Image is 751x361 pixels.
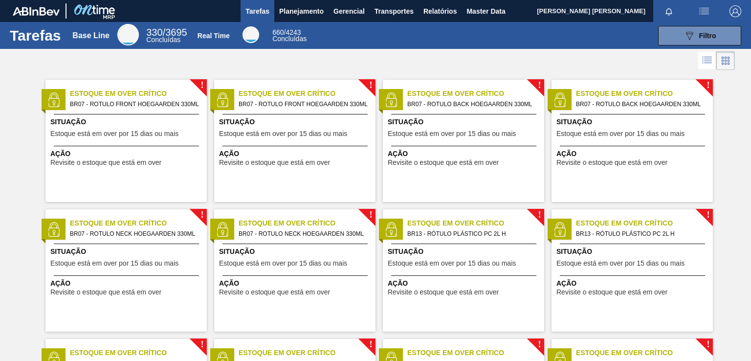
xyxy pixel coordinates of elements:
[200,341,203,348] span: !
[333,5,365,17] span: Gerencial
[423,5,457,17] span: Relatórios
[50,130,178,137] span: Estoque está em over por 15 dias ou mais
[556,260,685,267] span: Estoque está em over por 15 dias ou mais
[219,117,373,127] span: Situação
[239,218,375,228] span: Estoque em Over Crítico
[272,28,301,36] span: / 4243
[219,130,347,137] span: Estoque está em over por 15 dias ou mais
[198,32,230,40] div: Real Time
[729,5,741,17] img: Logout
[46,222,61,237] img: status
[407,348,544,358] span: Estoque em Over Crítico
[70,99,199,110] span: BR07 - ROTULO FRONT HOEGAARDEN 330ML
[219,278,373,289] span: Ação
[219,247,373,257] span: Situação
[219,289,330,296] span: Revisite o estoque que está em over
[388,159,499,166] span: Revisite o estoque que está em over
[466,5,505,17] span: Master Data
[243,26,259,43] div: Real Time
[239,99,368,110] span: BR07 - ROTULO FRONT HOEGAARDEN 330ML
[556,159,667,166] span: Revisite o estoque que está em over
[50,289,161,296] span: Revisite o estoque que está em over
[576,99,705,110] span: BR07 - ROTULO BACK HOEGAARDEN 330ML
[245,5,269,17] span: Tarefas
[556,117,710,127] span: Situação
[50,159,161,166] span: Revisite o estoque que está em over
[46,92,61,107] img: status
[50,260,178,267] span: Estoque está em over por 15 dias ou mais
[407,89,544,99] span: Estoque em Over Crítico
[576,218,713,228] span: Estoque em Over Crítico
[50,278,204,289] span: Ação
[215,222,230,237] img: status
[707,211,709,219] span: !
[699,32,716,40] span: Filtro
[556,289,667,296] span: Revisite o estoque que está em over
[200,211,203,219] span: !
[50,247,204,257] span: Situação
[388,260,516,267] span: Estoque está em over por 15 dias ou mais
[239,348,375,358] span: Estoque em Over Crítico
[146,27,162,38] span: 330
[407,218,544,228] span: Estoque em Over Crítico
[272,29,307,42] div: Real Time
[117,24,139,45] div: Base Line
[72,31,110,40] div: Base Line
[556,247,710,257] span: Situação
[50,149,204,159] span: Ação
[375,5,414,17] span: Transportes
[388,247,542,257] span: Situação
[13,7,60,16] img: TNhmsLtSVTkK8tSr43FrP2fwEKptu5GPRR3wAAAABJRU5ErkJggg==
[552,92,567,107] img: status
[576,89,713,99] span: Estoque em Over Crítico
[369,82,372,89] span: !
[388,117,542,127] span: Situação
[552,222,567,237] img: status
[219,260,347,267] span: Estoque está em over por 15 dias ou mais
[388,149,542,159] span: Ação
[70,228,199,239] span: BR07 - ROTULO NECK HOEGAARDEN 330ML
[653,4,685,18] button: Notificações
[538,341,541,348] span: !
[50,117,204,127] span: Situação
[146,27,187,38] span: / 3695
[707,341,709,348] span: !
[538,211,541,219] span: !
[707,82,709,89] span: !
[239,89,375,99] span: Estoque em Over Crítico
[10,30,61,41] h1: Tarefas
[146,28,187,43] div: Base Line
[70,218,207,228] span: Estoque em Over Crítico
[698,51,716,70] div: Visão em Lista
[70,348,207,358] span: Estoque em Over Crítico
[70,89,207,99] span: Estoque em Over Crítico
[388,289,499,296] span: Revisite o estoque que está em over
[146,36,180,44] span: Concluídas
[556,278,710,289] span: Ação
[239,228,368,239] span: BR07 - ROTULO NECK HOEGAARDEN 330ML
[384,222,398,237] img: status
[698,5,710,17] img: userActions
[556,130,685,137] span: Estoque está em over por 15 dias ou mais
[219,149,373,159] span: Ação
[215,92,230,107] img: status
[219,159,330,166] span: Revisite o estoque que está em over
[556,149,710,159] span: Ação
[369,341,372,348] span: !
[200,82,203,89] span: !
[384,92,398,107] img: status
[272,28,284,36] span: 660
[576,348,713,358] span: Estoque em Over Crítico
[279,5,324,17] span: Planejamento
[388,278,542,289] span: Ação
[272,35,307,43] span: Concluídas
[576,228,705,239] span: BR13 - RÓTULO PLÁSTICO PC 2L H
[388,130,516,137] span: Estoque está em over por 15 dias ou mais
[407,99,536,110] span: BR07 - ROTULO BACK HOEGAARDEN 330ML
[369,211,372,219] span: !
[716,51,735,70] div: Visão em Cards
[538,82,541,89] span: !
[658,26,741,45] button: Filtro
[407,228,536,239] span: BR13 - RÓTULO PLÁSTICO PC 2L H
